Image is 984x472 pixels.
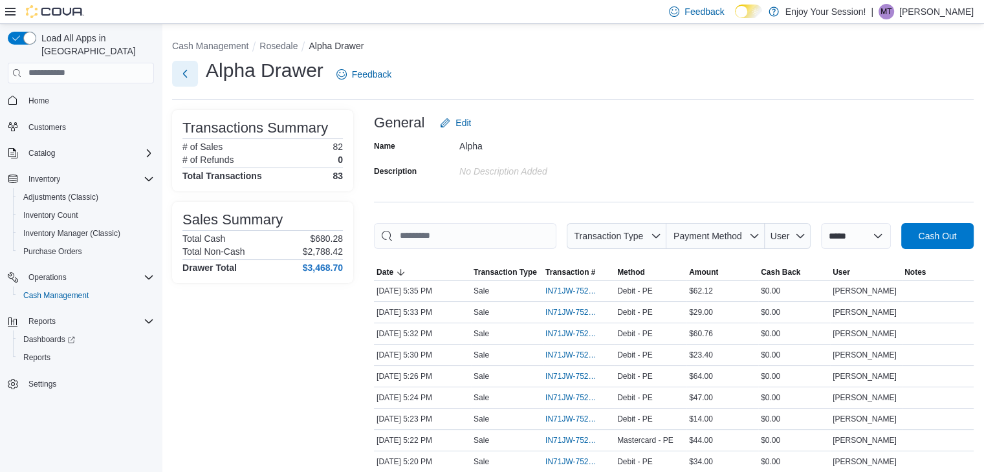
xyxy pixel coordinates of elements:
[23,290,89,301] span: Cash Management
[374,223,556,249] input: This is a search bar. As you type, the results lower in the page will automatically filter.
[3,312,159,330] button: Reports
[761,267,800,277] span: Cash Back
[545,326,612,341] button: IN71JW-7523493
[735,18,736,19] span: Dark Mode
[758,369,830,384] div: $0.00
[23,93,54,109] a: Home
[617,371,653,381] span: Debit - PE
[617,328,653,339] span: Debit - PE
[206,58,323,83] h1: Alpha Drawer
[303,246,343,257] p: $2,788.42
[833,392,897,403] span: [PERSON_NAME]
[474,371,489,381] p: Sale
[459,161,633,177] div: No Description added
[758,305,830,320] div: $0.00
[18,244,154,259] span: Purchase Orders
[689,456,713,467] span: $34.00
[18,226,126,241] a: Inventory Manager (Classic)
[545,371,599,381] span: IN71JW-7523427
[689,371,713,381] span: $64.00
[13,349,159,367] button: Reports
[545,305,612,320] button: IN71JW-7523505
[545,369,612,384] button: IN71JW-7523427
[23,352,50,363] span: Reports
[758,411,830,427] div: $0.00
[771,231,790,241] span: User
[18,208,83,223] a: Inventory Count
[689,392,713,403] span: $47.00
[567,223,666,249] button: Transaction Type
[23,92,154,109] span: Home
[333,142,343,152] p: 82
[617,435,673,445] span: Mastercard - PE
[545,267,595,277] span: Transaction #
[758,283,830,299] div: $0.00
[758,326,830,341] div: $0.00
[785,4,866,19] p: Enjoy Your Session!
[689,307,713,317] span: $29.00
[871,4,873,19] p: |
[545,286,599,296] span: IN71JW-7523529
[13,330,159,349] a: Dashboards
[765,223,811,249] button: User
[259,41,298,51] button: Rosedale
[684,5,724,18] span: Feedback
[758,433,830,448] div: $0.00
[374,369,471,384] div: [DATE] 5:26 PM
[182,120,328,136] h3: Transactions Summary
[23,270,72,285] button: Operations
[901,223,974,249] button: Cash Out
[474,286,489,296] p: Sale
[28,272,67,283] span: Operations
[182,155,234,165] h6: # of Refunds
[23,171,65,187] button: Inventory
[8,86,154,427] nav: Complex example
[758,264,830,280] button: Cash Back
[689,267,718,277] span: Amount
[309,41,364,51] button: Alpha Drawer
[310,233,343,244] p: $680.28
[182,233,225,244] h6: Total Cash
[18,189,154,205] span: Adjustments (Classic)
[23,145,154,161] span: Catalog
[23,376,61,392] a: Settings
[617,456,653,467] span: Debit - PE
[172,61,198,87] button: Next
[23,145,60,161] button: Catalog
[18,332,80,347] a: Dashboards
[374,326,471,341] div: [DATE] 5:32 PM
[28,174,60,184] span: Inventory
[23,120,71,135] a: Customers
[3,144,159,162] button: Catalog
[435,110,476,136] button: Edit
[879,4,894,19] div: Matthew Topic
[758,390,830,405] div: $0.00
[833,328,897,339] span: [PERSON_NAME]
[689,414,713,424] span: $14.00
[13,286,159,305] button: Cash Management
[830,264,902,280] button: User
[686,264,758,280] button: Amount
[23,246,82,257] span: Purchase Orders
[545,454,612,469] button: IN71JW-7523359
[23,314,154,329] span: Reports
[303,263,343,273] h4: $3,468.70
[374,411,471,427] div: [DATE] 5:23 PM
[374,283,471,299] div: [DATE] 5:35 PM
[3,170,159,188] button: Inventory
[18,288,154,303] span: Cash Management
[902,264,974,280] button: Notes
[545,433,612,448] button: IN71JW-7523378
[26,5,84,18] img: Cova
[28,316,56,327] span: Reports
[374,347,471,363] div: [DATE] 5:30 PM
[833,267,850,277] span: User
[471,264,543,280] button: Transaction Type
[18,189,104,205] a: Adjustments (Classic)
[758,347,830,363] div: $0.00
[182,246,245,257] h6: Total Non-Cash
[374,264,471,280] button: Date
[18,208,154,223] span: Inventory Count
[23,334,75,345] span: Dashboards
[474,435,489,445] p: Sale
